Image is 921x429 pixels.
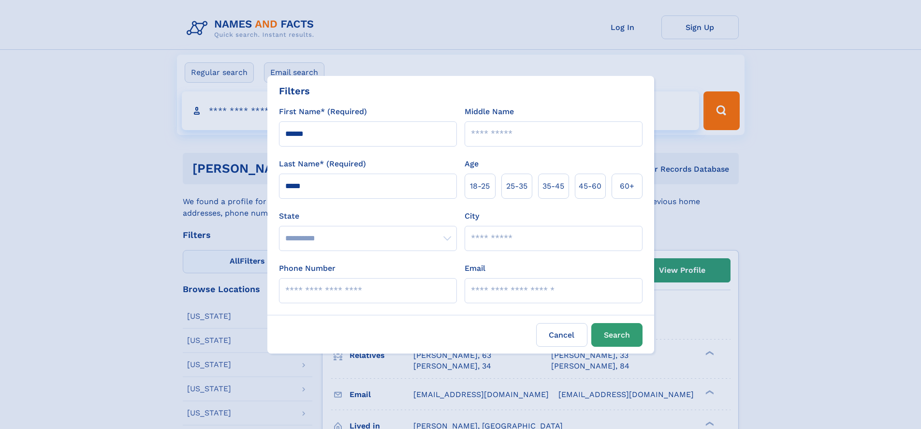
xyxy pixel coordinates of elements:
label: City [465,210,479,222]
label: Cancel [536,323,587,347]
span: 18‑25 [470,180,490,192]
label: Last Name* (Required) [279,158,366,170]
button: Search [591,323,643,347]
label: State [279,210,457,222]
span: 25‑35 [506,180,527,192]
label: Phone Number [279,263,336,274]
span: 35‑45 [542,180,564,192]
label: First Name* (Required) [279,106,367,118]
label: Middle Name [465,106,514,118]
div: Filters [279,84,310,98]
label: Email [465,263,485,274]
span: 60+ [620,180,634,192]
span: 45‑60 [579,180,601,192]
label: Age [465,158,479,170]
